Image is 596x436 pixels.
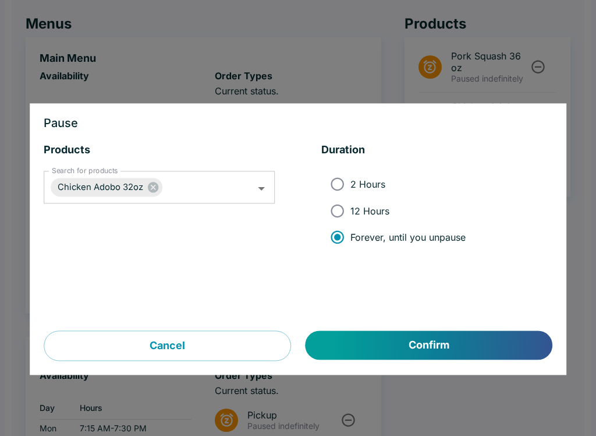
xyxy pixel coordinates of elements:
span: Chicken Adobo 32oz [51,181,150,194]
h5: Duration [321,143,552,157]
span: 12 Hours [350,205,389,217]
h3: Pause [44,118,552,129]
div: Chicken Adobo 32oz [51,178,162,197]
button: Confirm [306,331,552,360]
h5: Products [44,143,275,157]
span: 2 Hours [350,178,385,190]
button: Open [253,180,271,198]
span: Forever, until you unpause [350,231,466,243]
label: Search for products [52,166,118,176]
button: Cancel [44,331,291,361]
